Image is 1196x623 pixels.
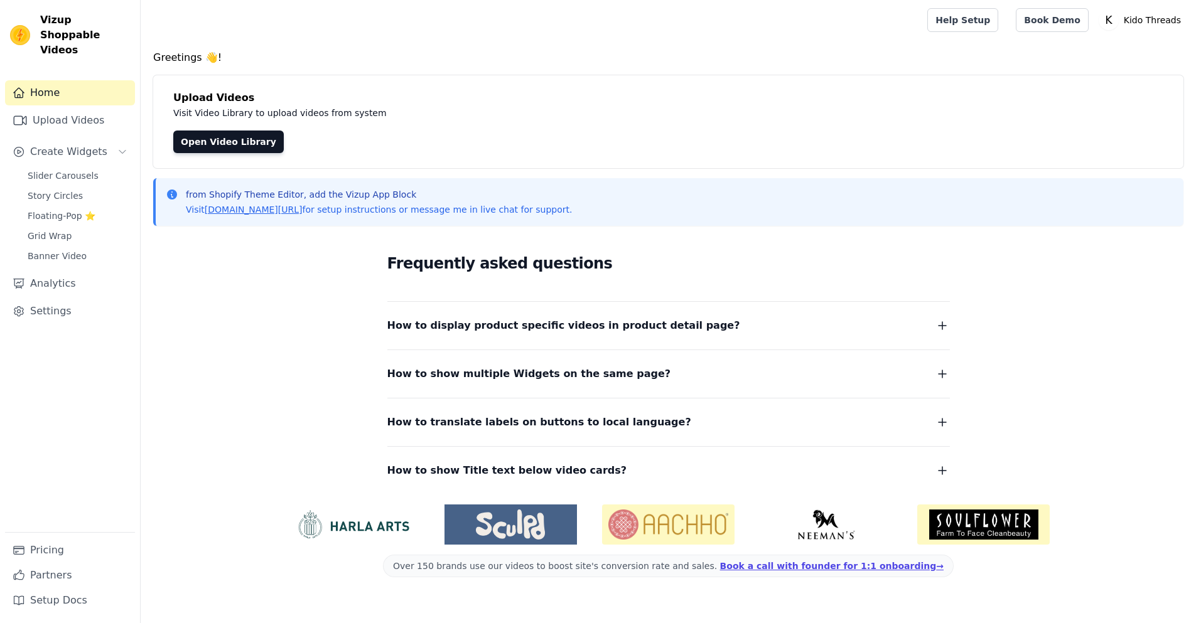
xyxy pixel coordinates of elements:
[760,509,892,540] img: Neeman's
[5,139,135,164] button: Create Widgets
[5,80,135,105] a: Home
[917,504,1050,545] img: Soulflower
[287,509,419,540] img: HarlaArts
[387,365,671,383] span: How to show multiple Widgets on the same page?
[927,8,998,32] a: Help Setup
[205,205,303,215] a: [DOMAIN_NAME][URL]
[1016,8,1088,32] a: Book Demo
[720,561,944,571] a: Book a call with founder for 1:1 onboarding
[602,504,735,545] img: Aachho
[387,365,950,383] button: How to show multiple Widgets on the same page?
[5,563,135,588] a: Partners
[387,317,740,334] span: How to display product specific videos in product detail page?
[387,462,950,479] button: How to show Title text below video cards?
[1119,9,1186,31] p: Kido Threads
[28,169,99,182] span: Slider Carousels
[20,167,135,184] a: Slider Carousels
[1105,14,1112,26] text: K
[5,271,135,296] a: Analytics
[5,588,135,613] a: Setup Docs
[20,187,135,205] a: Story Circles
[20,207,135,225] a: Floating-Pop ⭐
[186,188,572,201] p: from Shopify Theme Editor, add the Vizup App Block
[5,108,135,133] a: Upload Videos
[1099,9,1186,31] button: K Kido Threads
[387,462,627,479] span: How to show Title text below video cards?
[28,230,72,242] span: Grid Wrap
[173,105,736,120] p: Visit Video Library to upload videos from system
[30,144,107,159] span: Create Widgets
[387,413,691,431] span: How to translate labels on buttons to local language?
[5,538,135,563] a: Pricing
[40,13,130,58] span: Vizup Shoppable Videos
[20,247,135,265] a: Banner Video
[186,203,572,216] p: Visit for setup instructions or message me in live chat for support.
[5,299,135,324] a: Settings
[28,189,83,202] span: Story Circles
[387,251,950,276] h2: Frequently asked questions
[444,509,577,540] img: Sculpd US
[20,227,135,245] a: Grid Wrap
[387,317,950,334] button: How to display product specific videos in product detail page?
[28,210,95,222] span: Floating-Pop ⭐
[28,250,87,262] span: Banner Video
[10,25,30,45] img: Vizup
[387,413,950,431] button: How to translate labels on buttons to local language?
[173,90,1163,105] h4: Upload Videos
[173,130,284,153] a: Open Video Library
[153,50,1183,65] h4: Greetings 👋!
